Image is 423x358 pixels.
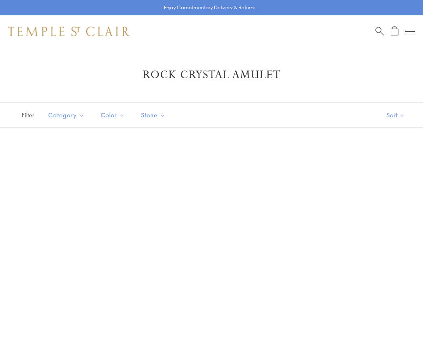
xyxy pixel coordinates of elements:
[368,103,423,127] button: Show sort by
[97,110,131,120] span: Color
[8,27,130,36] img: Temple St. Clair
[164,4,255,12] p: Enjoy Complimentary Delivery & Returns
[405,27,415,36] button: Open navigation
[95,106,131,124] button: Color
[391,26,398,36] a: Open Shopping Bag
[137,110,172,120] span: Stone
[44,110,91,120] span: Category
[375,26,384,36] a: Search
[135,106,172,124] button: Stone
[20,68,403,82] h1: Rock Crystal Amulet
[42,106,91,124] button: Category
